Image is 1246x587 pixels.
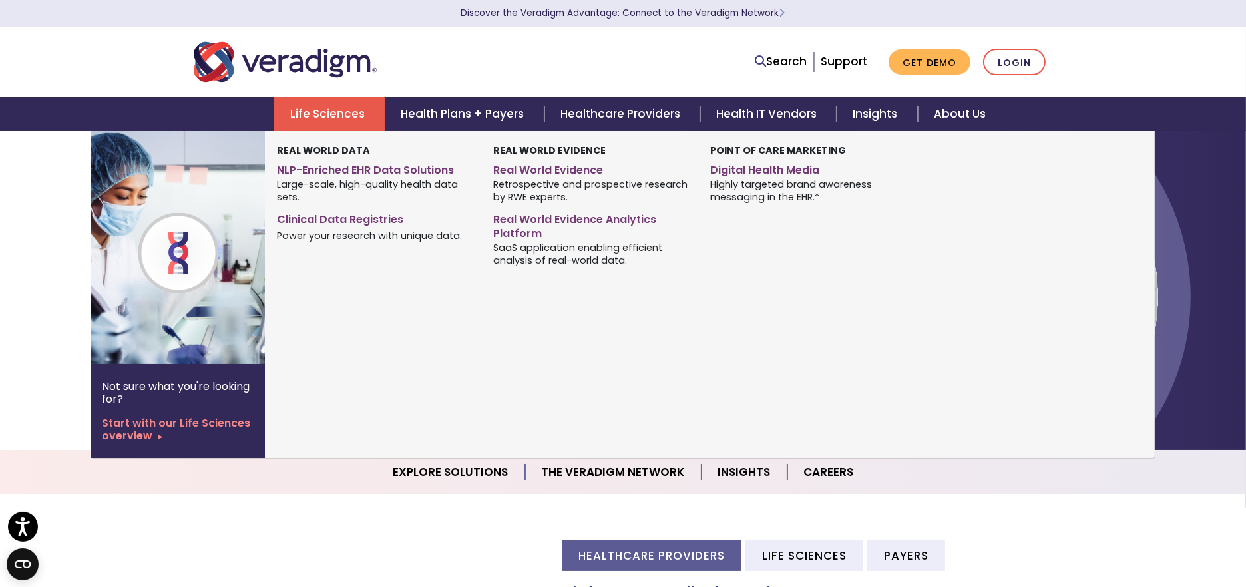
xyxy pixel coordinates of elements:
span: Power your research with unique data. [277,228,462,242]
a: Discover the Veradigm Advantage: Connect to the Veradigm NetworkLearn More [461,7,785,19]
span: Learn More [779,7,785,19]
img: Veradigm logo [194,40,377,84]
span: Highly targeted brand awareness messaging in the EHR.* [710,178,907,204]
a: Clinical Data Registries [277,208,473,227]
a: Login [983,49,1046,76]
a: Digital Health Media [710,158,907,178]
span: SaaS application enabling efficient analysis of real-world data. [493,240,690,266]
a: About Us [918,97,1002,131]
img: Life Sciences [91,131,306,364]
li: Healthcare Providers [562,540,741,570]
a: Start with our Life Sciences overview [102,417,254,442]
strong: Real World Evidence [493,144,606,157]
a: Real World Evidence Analytics Platform [493,208,690,241]
a: Search [755,53,807,71]
a: The Veradigm Network [525,455,702,489]
a: Insights [702,455,787,489]
a: Get Demo [889,49,970,75]
li: Payers [867,540,945,570]
p: Not sure what you're looking for? [102,380,254,405]
a: Life Sciences [274,97,385,131]
strong: Real World Data [277,144,370,157]
a: Support [821,53,867,69]
span: Large-scale, high-quality health data sets. [277,178,473,204]
a: Explore Solutions [377,455,525,489]
a: Healthcare Providers [544,97,700,131]
a: Health Plans + Payers [385,97,544,131]
a: NLP-Enriched EHR Data Solutions [277,158,473,178]
a: Careers [787,455,869,489]
a: Real World Evidence [493,158,690,178]
span: Retrospective and prospective research by RWE experts. [493,178,690,204]
a: Health IT Vendors [700,97,837,131]
strong: Point of Care Marketing [710,144,846,157]
button: Open CMP widget [7,548,39,580]
li: Life Sciences [745,540,863,570]
a: Insights [837,97,917,131]
iframe: Drift Chat Widget [990,491,1230,571]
